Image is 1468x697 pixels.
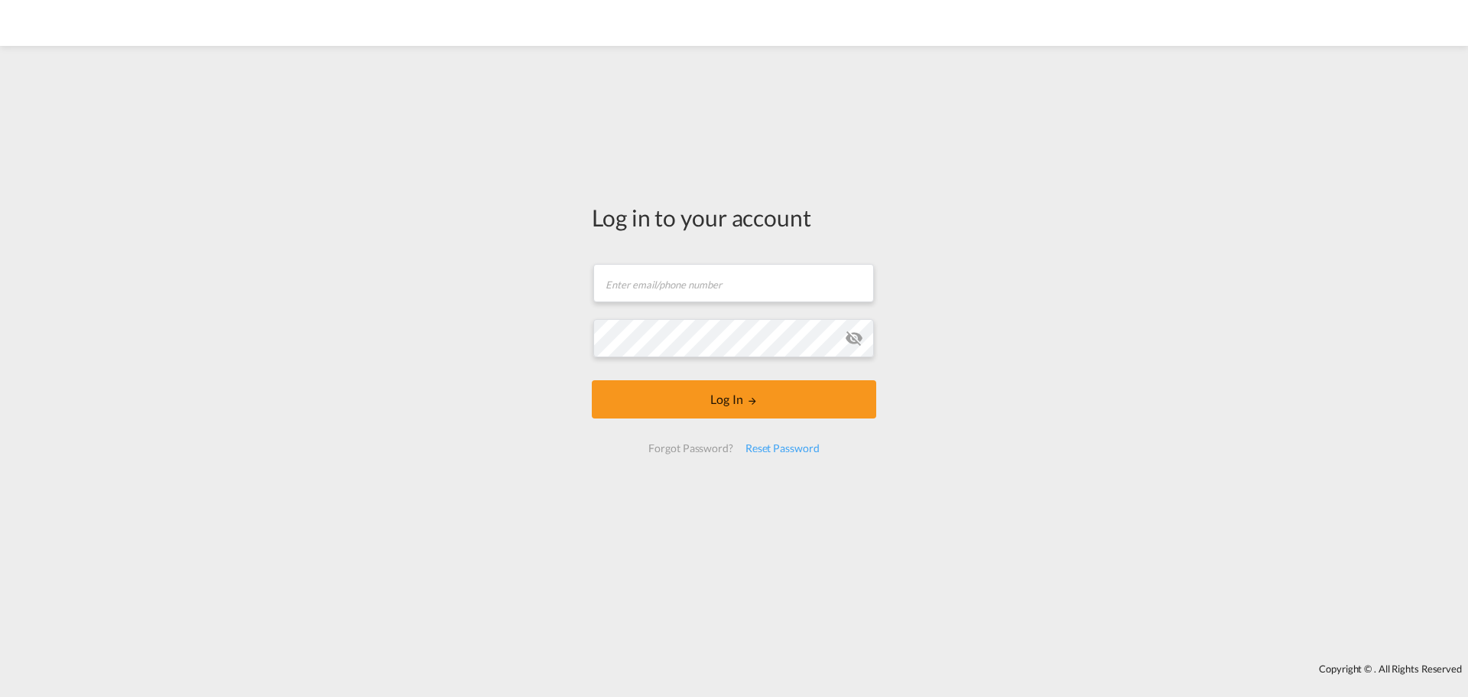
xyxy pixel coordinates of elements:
input: Enter email/phone number [593,264,874,302]
div: Reset Password [739,435,826,462]
button: LOGIN [592,380,876,419]
div: Log in to your account [592,201,876,233]
md-icon: icon-eye-off [845,329,863,347]
div: Forgot Password? [642,435,739,462]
